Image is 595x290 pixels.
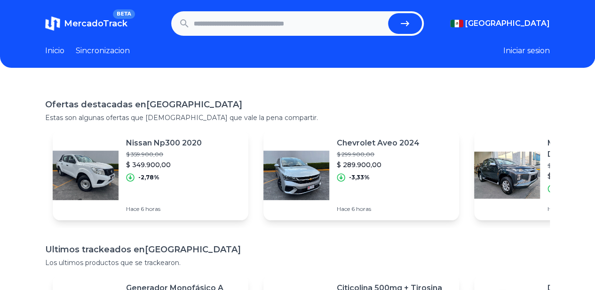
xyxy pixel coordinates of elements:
p: $ 299.900,00 [337,151,420,158]
p: $ 359.900,00 [126,151,202,158]
img: Mexico [450,20,463,27]
h1: Ofertas destacadas en [GEOGRAPHIC_DATA] [45,98,550,111]
p: $ 349.900,00 [126,160,202,169]
p: Chevrolet Aveo 2024 [337,137,420,149]
p: Estas son algunas ofertas que [DEMOGRAPHIC_DATA] que vale la pena compartir. [45,113,550,122]
img: MercadoTrack [45,16,60,31]
a: Sincronizacion [76,45,130,56]
p: Nissan Np300 2020 [126,137,202,149]
img: Featured image [263,142,329,208]
p: Los ultimos productos que se trackearon. [45,258,550,267]
p: Hace 6 horas [337,205,420,213]
img: Featured image [53,142,119,208]
a: Inicio [45,45,64,56]
span: [GEOGRAPHIC_DATA] [465,18,550,29]
span: BETA [113,9,135,19]
button: [GEOGRAPHIC_DATA] [450,18,550,29]
span: MercadoTrack [64,18,127,29]
a: MercadoTrackBETA [45,16,127,31]
p: -3,33% [349,174,370,181]
img: Featured image [474,142,540,208]
p: -2,78% [138,174,159,181]
p: $ 289.900,00 [337,160,420,169]
h1: Ultimos trackeados en [GEOGRAPHIC_DATA] [45,243,550,256]
button: Iniciar sesion [503,45,550,56]
a: Featured imageChevrolet Aveo 2024$ 299.900,00$ 289.900,00-3,33%Hace 6 horas [263,130,459,220]
p: Hace 6 horas [126,205,202,213]
a: Featured imageNissan Np300 2020$ 359.900,00$ 349.900,00-2,78%Hace 6 horas [53,130,248,220]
